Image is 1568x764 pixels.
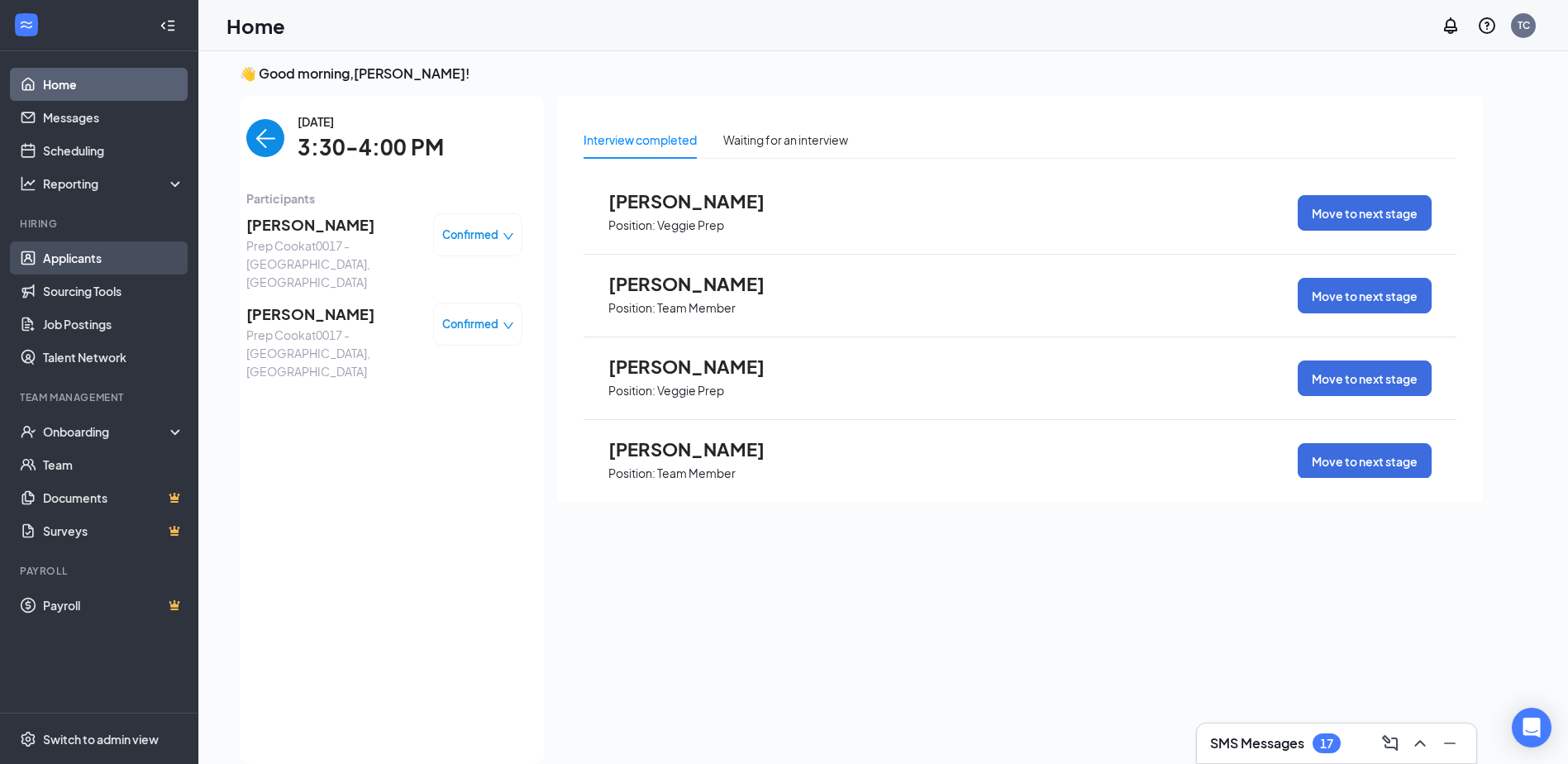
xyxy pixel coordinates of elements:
button: Move to next stage [1298,195,1432,231]
a: Home [43,68,184,101]
svg: Collapse [160,17,176,34]
h1: Home [226,12,285,40]
div: TC [1518,18,1530,32]
a: Applicants [43,241,184,275]
a: Talent Network [43,341,184,374]
div: Switch to admin view [43,731,159,747]
span: [PERSON_NAME] [608,190,790,212]
button: Move to next stage [1298,278,1432,313]
svg: WorkstreamLogo [18,17,35,33]
span: Prep Cook at 0017 - [GEOGRAPHIC_DATA], [GEOGRAPHIC_DATA] [246,326,420,380]
svg: ChevronUp [1410,733,1430,753]
p: Veggie Prep [657,383,724,399]
span: [PERSON_NAME] [608,273,790,294]
p: Position: [608,217,655,233]
button: Move to next stage [1298,443,1432,479]
p: Position: [608,300,655,316]
button: ChevronUp [1407,730,1433,757]
p: Team Member [657,300,736,316]
svg: Minimize [1440,733,1460,753]
svg: Analysis [20,175,36,192]
div: Hiring [20,217,181,231]
a: Scheduling [43,134,184,167]
a: Sourcing Tools [43,275,184,308]
button: back-button [246,119,284,157]
svg: QuestionInfo [1477,16,1497,36]
a: Job Postings [43,308,184,341]
p: Position: [608,383,655,399]
p: Team Member [657,466,736,481]
div: Open Intercom Messenger [1512,708,1551,747]
svg: Settings [20,731,36,747]
span: Participants [246,189,522,208]
svg: ComposeMessage [1380,733,1400,753]
span: [DATE] [298,112,444,131]
div: Interview completed [584,131,697,149]
p: Veggie Prep [657,217,724,233]
span: 3:30-4:00 PM [298,131,444,165]
button: Move to next stage [1298,361,1432,396]
span: [PERSON_NAME] [608,438,790,460]
a: SurveysCrown [43,514,184,547]
div: Waiting for an interview [723,131,848,149]
div: Payroll [20,564,181,578]
h3: SMS Messages [1210,734,1304,752]
span: down [503,320,514,332]
div: Reporting [43,175,185,192]
button: ComposeMessage [1377,730,1404,757]
button: Minimize [1437,730,1463,757]
h3: 👋 Good morning, [PERSON_NAME] ! [240,64,1483,83]
a: Team [43,448,184,481]
a: Messages [43,101,184,134]
span: Confirmed [442,227,498,243]
span: down [503,231,514,242]
span: [PERSON_NAME] [246,303,420,326]
a: DocumentsCrown [43,481,184,514]
span: Prep Cook at 0017 - [GEOGRAPHIC_DATA], [GEOGRAPHIC_DATA] [246,236,420,291]
div: 17 [1320,737,1333,751]
div: Onboarding [43,423,170,440]
a: PayrollCrown [43,589,184,622]
svg: Notifications [1441,16,1461,36]
svg: UserCheck [20,423,36,440]
span: [PERSON_NAME] [608,356,790,377]
p: Position: [608,466,655,481]
span: [PERSON_NAME] [246,213,420,236]
span: Confirmed [442,316,498,332]
div: Team Management [20,390,181,404]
